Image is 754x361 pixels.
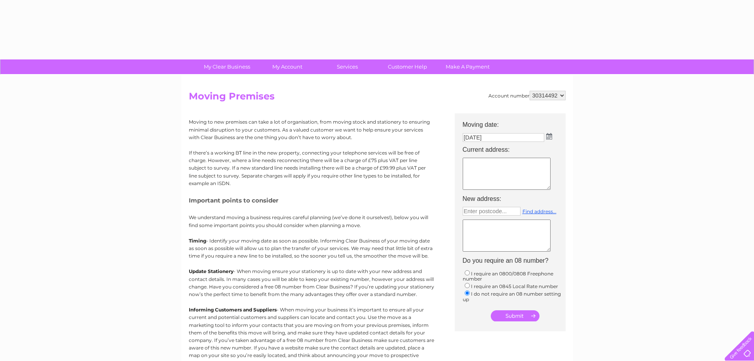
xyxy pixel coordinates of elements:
a: Customer Help [375,59,440,74]
img: ... [546,133,552,139]
th: Do you require an 08 number? [459,255,570,267]
th: New address: [459,193,570,205]
td: I require an 0800/0808 Freephone number I require an 0845 Local Rate number I do not require an 0... [459,267,570,304]
a: Find address... [522,208,556,214]
a: My Clear Business [194,59,260,74]
p: - When moving ensure your stationery is up to date with your new address and contact details. In ... [189,267,434,298]
h2: Moving Premises [189,91,566,106]
b: Timing [189,238,206,244]
div: Account number [488,91,566,100]
h5: Important points to consider [189,197,434,204]
th: Current address: [459,144,570,156]
th: Moving date: [459,113,570,131]
b: Update Stationery [189,268,234,274]
p: We understand moving a business requires careful planning (we’ve done it ourselves!), below you w... [189,214,434,229]
p: - Identify your moving date as soon as possible. Informing Clear Business of your moving date as ... [189,237,434,260]
p: If there’s a working BT line in the new property, connecting your telephone services will be free... [189,149,434,187]
a: Make A Payment [435,59,500,74]
a: Services [315,59,380,74]
b: Informing Customers and Suppliers [189,307,277,313]
a: My Account [254,59,320,74]
input: Submit [491,310,539,321]
p: Moving to new premises can take a lot of organisation, from moving stock and stationery to ensuri... [189,118,434,141]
